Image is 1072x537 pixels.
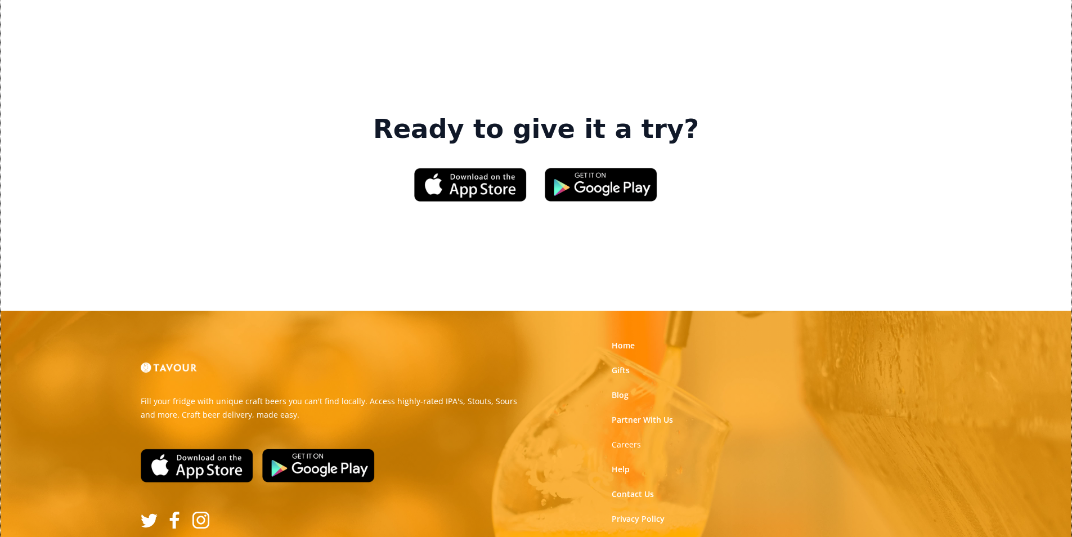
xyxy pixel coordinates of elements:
[612,464,630,475] a: Help
[612,513,665,525] a: Privacy Policy
[612,365,630,376] a: Gifts
[612,340,635,351] a: Home
[612,439,641,450] a: Careers
[141,395,528,422] p: Fill your fridge with unique craft beers you can't find locally. Access highly-rated IPA's, Stout...
[373,114,699,145] strong: Ready to give it a try?
[612,390,629,401] a: Blog
[612,414,673,426] a: Partner With Us
[612,489,654,500] a: Contact Us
